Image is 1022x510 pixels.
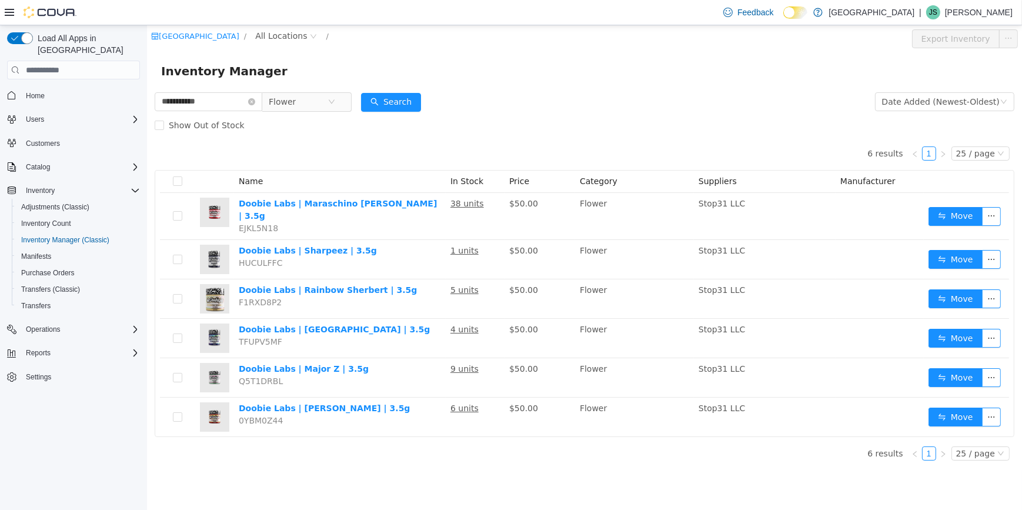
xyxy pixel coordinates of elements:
span: Inventory Manager [14,36,148,55]
span: Settings [26,372,51,382]
div: 25 / page [809,122,848,135]
td: Flower [428,372,547,411]
span: Q5T1DRBL [92,351,136,361]
button: Operations [2,321,145,338]
td: Flower [428,254,547,294]
li: 1 [775,121,789,135]
span: Stop31 LLC [552,260,598,269]
span: Customers [26,139,60,148]
a: Adjustments (Classic) [16,200,94,214]
button: Reports [2,345,145,361]
span: HUCULFFC [92,233,135,242]
td: Flower [428,168,547,215]
button: Home [2,86,145,104]
span: Reports [21,346,140,360]
span: $50.00 [362,174,391,183]
span: / [97,6,99,15]
a: Settings [21,370,56,384]
span: Category [433,151,470,161]
span: $50.00 [362,260,391,269]
img: Doobie Labs | Major Z | 3.5g hero shot [53,338,82,367]
span: Show Out of Stock [17,95,102,105]
a: Transfers [16,299,55,313]
a: Purchase Orders [16,266,79,280]
a: Doobie Labs | Major Z | 3.5g [92,339,222,348]
span: In Stock [303,151,336,161]
i: icon: left [764,125,771,132]
span: Catalog [26,162,50,172]
span: Reports [26,348,51,358]
i: icon: right [793,125,800,132]
span: $50.00 [362,339,391,348]
span: Stop31 LLC [552,174,598,183]
span: EJKL5N18 [92,198,131,208]
button: icon: ellipsis [852,4,871,23]
button: Purchase Orders [12,265,145,281]
span: Home [21,88,140,102]
td: Flower [428,294,547,333]
span: Manifests [16,249,140,264]
a: Doobie Labs | Sharpeez | 3.5g [92,221,230,230]
a: Inventory Count [16,216,76,231]
span: Name [92,151,116,161]
button: Export Inventory [765,4,853,23]
button: icon: swapMove [781,182,836,201]
span: $50.00 [362,299,391,309]
span: Inventory Manager (Classic) [16,233,140,247]
u: 6 units [303,378,332,388]
a: Transfers (Classic) [16,282,85,296]
span: Price [362,151,382,161]
span: Suppliers [552,151,590,161]
button: Inventory [2,182,145,199]
button: icon: swapMove [781,304,836,322]
button: icon: swapMove [781,382,836,401]
a: 1 [776,422,789,435]
span: All Locations [108,4,160,17]
button: icon: ellipsis [835,225,854,244]
a: Doobie Labs | Rainbow Sherbert | 3.5g [92,260,270,269]
span: Transfers (Classic) [16,282,140,296]
td: Flower [428,215,547,254]
a: 1 [776,122,789,135]
span: Stop31 LLC [552,339,598,348]
button: Transfers [12,298,145,314]
i: icon: left [764,425,771,432]
span: JS [929,5,937,19]
button: icon: searchSearch [214,68,274,86]
li: 6 results [720,121,756,135]
a: Doobie Labs | Maraschino [PERSON_NAME] | 3.5g [92,174,290,195]
a: Manifests [16,249,56,264]
span: Manufacturer [693,151,749,161]
button: icon: swapMove [781,264,836,283]
span: Purchase Orders [21,268,75,278]
span: Settings [21,369,140,384]
li: 1 [775,421,789,435]
div: 25 / page [809,422,848,435]
button: icon: ellipsis [835,343,854,362]
button: Transfers (Classic) [12,281,145,298]
button: icon: swapMove [781,225,836,244]
button: Operations [21,322,65,336]
p: | [919,5,921,19]
button: icon: swapMove [781,343,836,362]
i: icon: shop [4,7,12,15]
p: [PERSON_NAME] [945,5,1013,19]
span: Stop31 LLC [552,378,598,388]
button: Users [2,111,145,128]
button: Inventory Manager (Classic) [12,232,145,248]
input: Dark Mode [783,6,808,19]
i: icon: down [850,425,857,433]
span: Inventory Count [16,216,140,231]
button: Inventory [21,184,59,198]
p: [GEOGRAPHIC_DATA] [829,5,914,19]
button: Adjustments (Classic) [12,199,145,215]
span: Stop31 LLC [552,299,598,309]
span: $50.00 [362,378,391,388]
u: 4 units [303,299,332,309]
img: Cova [24,6,76,18]
img: Doobie Labs | Rainbow Road | 3.5g hero shot [53,298,82,328]
a: Doobie Labs | [GEOGRAPHIC_DATA] | 3.5g [92,299,283,309]
button: Manifests [12,248,145,265]
span: Operations [26,325,61,334]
